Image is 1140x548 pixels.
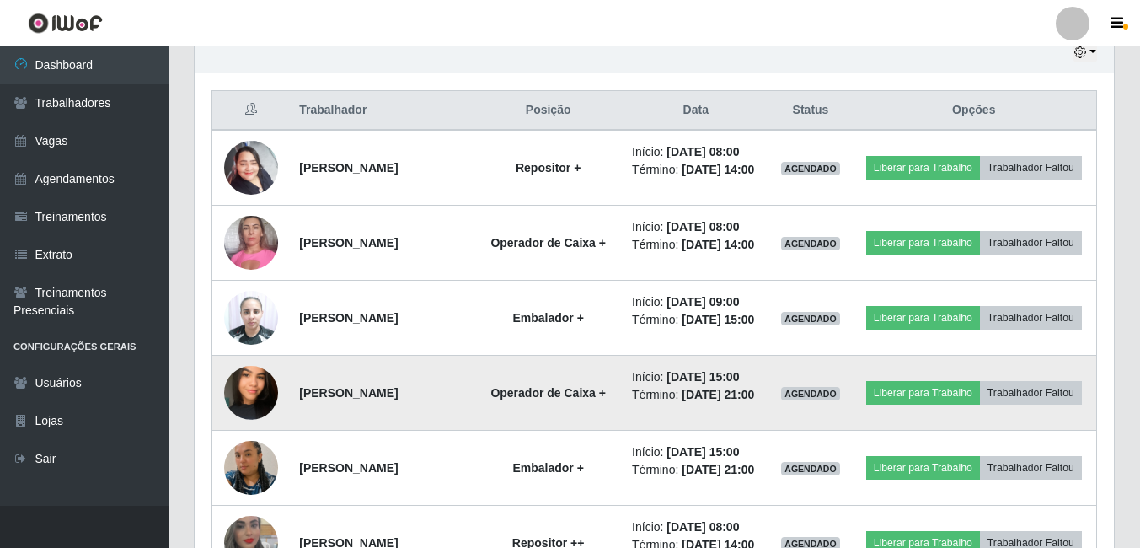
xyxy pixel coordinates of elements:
time: [DATE] 14:00 [682,238,754,251]
strong: Embalador + [512,311,583,325]
li: Término: [632,386,759,404]
strong: Repositor + [516,161,581,175]
span: AGENDADO [781,162,840,175]
th: Status [769,91,851,131]
img: CoreUI Logo [28,13,103,34]
li: Término: [632,161,759,179]
strong: [PERSON_NAME] [299,461,398,475]
li: Início: [632,443,759,461]
li: Término: [632,461,759,479]
span: AGENDADO [781,237,840,250]
li: Início: [632,143,759,161]
strong: [PERSON_NAME] [299,161,398,175]
th: Trabalhador [289,91,474,131]
li: Término: [632,311,759,329]
button: Liberar para Trabalho [866,231,980,255]
img: 1746228376474.jpeg [224,345,278,441]
th: Data [622,91,769,131]
button: Trabalhador Faltou [980,231,1082,255]
button: Liberar para Trabalho [866,306,980,330]
span: AGENDADO [781,462,840,475]
time: [DATE] 09:00 [666,295,739,309]
button: Liberar para Trabalho [866,456,980,480]
li: Início: [632,368,759,386]
strong: Embalador + [512,461,583,475]
button: Liberar para Trabalho [866,381,980,405]
time: [DATE] 21:00 [682,463,754,476]
time: [DATE] 08:00 [666,220,739,234]
th: Opções [852,91,1097,131]
time: [DATE] 15:00 [682,313,754,326]
strong: [PERSON_NAME] [299,386,398,400]
strong: [PERSON_NAME] [299,311,398,325]
button: Liberar para Trabalho [866,156,980,180]
time: [DATE] 14:00 [682,163,754,176]
button: Trabalhador Faltou [980,156,1082,180]
img: 1736825019382.jpeg [224,132,278,203]
img: 1689780238947.jpeg [224,207,278,278]
li: Início: [632,518,759,536]
span: AGENDADO [781,387,840,400]
strong: [PERSON_NAME] [299,236,398,250]
button: Trabalhador Faltou [980,306,1082,330]
img: 1744393540297.jpeg [224,420,278,516]
img: 1739994247557.jpeg [224,282,278,353]
button: Trabalhador Faltou [980,456,1082,480]
span: AGENDADO [781,312,840,325]
li: Início: [632,218,759,236]
li: Término: [632,236,759,254]
li: Início: [632,293,759,311]
time: [DATE] 21:00 [682,388,754,401]
time: [DATE] 15:00 [666,445,739,459]
time: [DATE] 08:00 [666,520,739,534]
time: [DATE] 15:00 [666,370,739,384]
strong: Operador de Caixa + [490,236,606,250]
button: Trabalhador Faltou [980,381,1082,405]
time: [DATE] 08:00 [666,145,739,158]
strong: Operador de Caixa + [490,386,606,400]
th: Posição [474,91,622,131]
